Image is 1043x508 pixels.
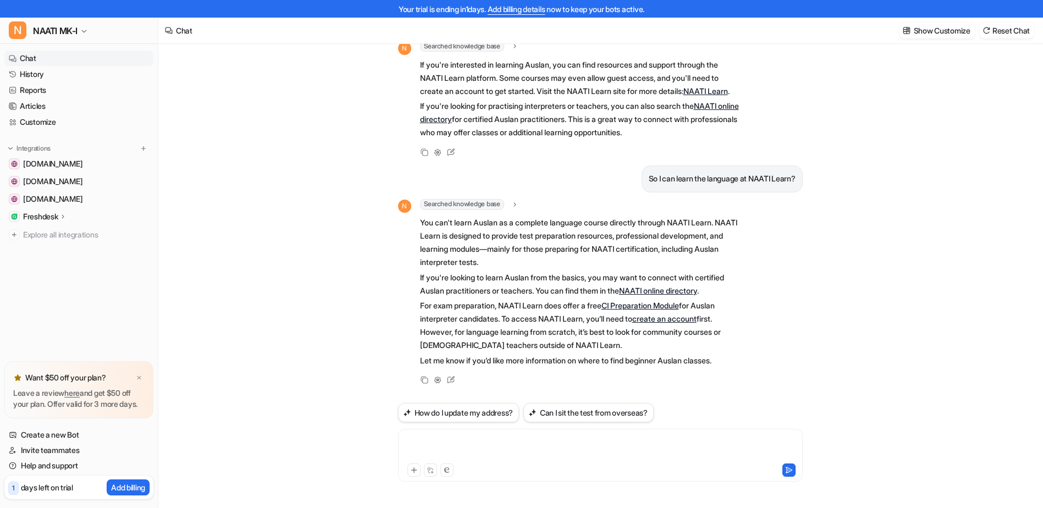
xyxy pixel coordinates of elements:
a: History [4,67,153,82]
img: customize [903,26,910,35]
img: explore all integrations [9,229,20,240]
p: For exam preparation, NAATI Learn does offer a free for Auslan interpreter candidates. To access ... [420,299,742,352]
span: [DOMAIN_NAME] [23,158,82,169]
a: learn.naati.com.au[DOMAIN_NAME] [4,191,153,207]
p: 1 [12,483,15,493]
a: Customize [4,114,153,130]
p: You can't learn Auslan as a complete language course directly through NAATI Learn. NAATI Learn is... [420,216,742,269]
a: here [64,388,80,397]
img: x [136,374,142,382]
img: menu_add.svg [140,145,147,152]
p: If you're looking to learn Auslan from the basics, you may want to connect with certified Auslan ... [420,271,742,297]
span: Searched knowledge base [420,199,504,210]
img: Freshdesk [11,213,18,220]
span: N [398,42,411,55]
a: NAATI online directory [619,286,697,295]
img: star [13,373,22,382]
span: N [9,21,26,39]
img: learn.naati.com.au [11,196,18,202]
p: days left on trial [21,482,73,493]
button: Integrations [4,143,54,154]
p: Freshdesk [23,211,58,222]
p: If you're interested in learning Auslan, you can find resources and support through the NAATI Lea... [420,58,742,98]
button: Can I sit the test from overseas? [523,403,654,422]
a: Invite teammates [4,443,153,458]
a: NAATI Learn [683,86,728,96]
button: Add billing [107,479,150,495]
a: my.naati.com.au[DOMAIN_NAME] [4,174,153,189]
a: CI Preparation Module [601,301,679,310]
a: Articles [4,98,153,114]
p: Show Customize [914,25,970,36]
span: [DOMAIN_NAME] [23,176,82,187]
p: If you're looking for practising interpreters or teachers, you can also search the for certified ... [420,100,742,139]
p: Leave a review and get $50 off your plan. Offer valid for 3 more days. [13,388,145,410]
p: So I can learn the language at NAATI Learn? [649,172,796,185]
span: NAATI MK-I [33,23,78,38]
span: Searched knowledge base [420,41,504,52]
img: reset [983,26,990,35]
p: Let me know if you’d like more information on where to find beginner Auslan classes. [420,354,742,367]
span: N [398,200,411,213]
a: Chat [4,51,153,66]
p: Add billing [111,482,145,493]
span: Explore all integrations [23,226,149,244]
img: www.naati.com.au [11,161,18,167]
img: expand menu [7,145,14,152]
a: www.naati.com.au[DOMAIN_NAME] [4,156,153,172]
a: Explore all integrations [4,227,153,242]
button: Reset Chat [979,23,1034,38]
a: Create a new Bot [4,427,153,443]
span: [DOMAIN_NAME] [23,194,82,205]
a: Help and support [4,458,153,473]
div: Chat [176,25,192,36]
a: create an account [632,314,697,323]
p: Integrations [16,144,51,153]
button: Show Customize [899,23,975,38]
p: Want $50 off your plan? [25,372,106,383]
a: Reports [4,82,153,98]
button: How do I update my address? [398,403,519,422]
a: Add billing details [488,4,545,14]
img: my.naati.com.au [11,178,18,185]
